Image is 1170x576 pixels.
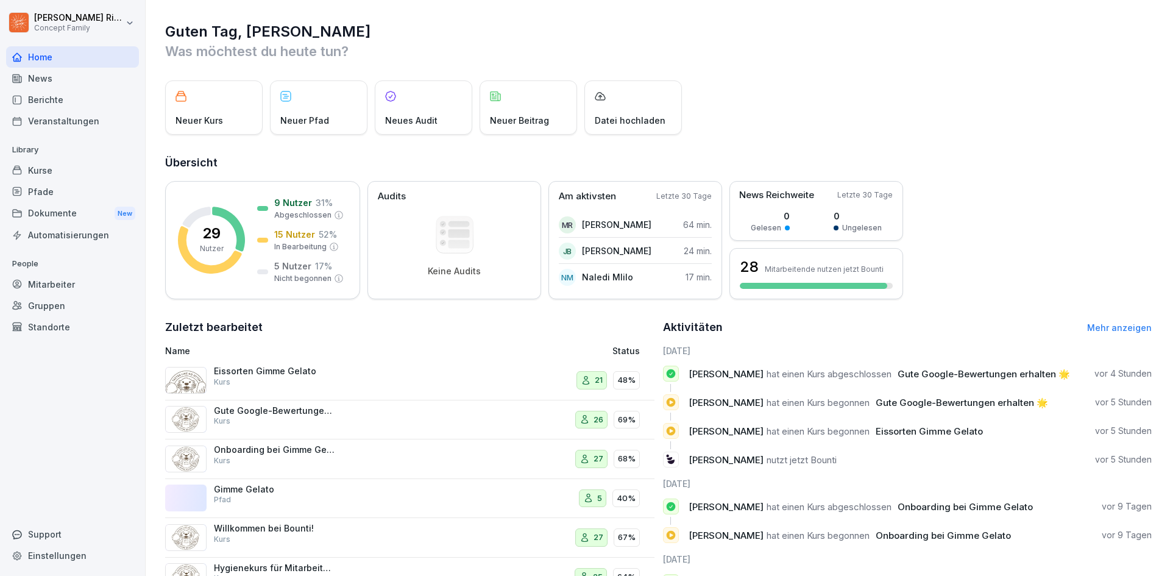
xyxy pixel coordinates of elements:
span: [PERSON_NAME] [689,454,764,466]
p: Naledi Mlilo [582,271,633,283]
div: Mitarbeiter [6,274,139,295]
img: pbhyoc9otu28u774gy5ovz9b.png [165,406,207,433]
div: News [6,68,139,89]
span: Gute Google-Bewertungen erhalten 🌟 [876,397,1048,408]
p: 21 [595,374,603,386]
a: Berichte [6,89,139,110]
h3: 28 [740,257,759,277]
p: vor 9 Tagen [1102,529,1152,541]
div: Support [6,524,139,545]
p: Gimme Gelato [214,484,336,495]
span: Eissorten Gimme Gelato [876,425,983,437]
span: hat einen Kurs begonnen [767,530,870,541]
p: vor 5 Stunden [1095,396,1152,408]
div: JB [559,243,576,260]
p: 67% [618,532,636,544]
div: Veranstaltungen [6,110,139,132]
div: NM [559,269,576,286]
p: Letzte 30 Tage [837,190,893,201]
p: Status [612,344,640,357]
p: Abgeschlossen [274,210,331,221]
p: [PERSON_NAME] [582,244,651,257]
p: 52 % [319,228,337,241]
p: Kurs [214,455,230,466]
p: vor 4 Stunden [1094,368,1152,380]
a: Automatisierungen [6,224,139,246]
h2: Zuletzt bearbeitet [165,319,654,336]
p: 9 Nutzer [274,196,312,209]
p: 29 [202,226,221,241]
p: Library [6,140,139,160]
a: Eissorten Gimme GelatoKurs2148% [165,361,654,400]
span: [PERSON_NAME] [689,397,764,408]
p: Nutzer [200,243,224,254]
p: Nicht begonnen [274,273,331,284]
span: [PERSON_NAME] [689,425,764,437]
p: 68% [618,453,636,465]
p: Hygienekurs für Mitarbeitende im Eiscreme Verkauf [214,563,336,574]
span: hat einen Kurs abgeschlossen [767,501,892,513]
p: 26 [594,414,603,426]
p: 40% [617,492,636,505]
img: ah1qbu52n80eyvlo19tsdykk.png [165,524,207,551]
span: nutzt jetzt Bounti [767,454,837,466]
p: Ungelesen [842,222,882,233]
p: Gute Google-Bewertungen erhalten 🌟 [214,405,336,416]
p: 0 [834,210,882,222]
p: Keine Audits [428,266,481,277]
span: Onboarding bei Gimme Gelato [898,501,1033,513]
a: Standorte [6,316,139,338]
h6: [DATE] [663,553,1152,566]
a: Mehr anzeigen [1087,322,1152,333]
p: Kurs [214,377,230,388]
p: 0 [751,210,790,222]
p: People [6,254,139,274]
p: Neuer Kurs [175,114,223,127]
p: Onboarding bei Gimme Gelato [214,444,336,455]
p: 24 min. [684,244,712,257]
span: [PERSON_NAME] [689,530,764,541]
a: Onboarding bei Gimme GelatoKurs2768% [165,439,654,479]
img: lqekh1woslux80ab1co6sfi4.png [165,446,207,472]
h1: Guten Tag, [PERSON_NAME] [165,22,1152,41]
p: Am aktivsten [559,190,616,204]
p: vor 5 Stunden [1095,453,1152,466]
p: Neuer Beitrag [490,114,549,127]
a: Pfade [6,181,139,202]
a: Gimme GelatoPfad540% [165,479,654,519]
span: [PERSON_NAME] [689,501,764,513]
img: p52xs7ylq7vmisini7vkow70.png [165,367,207,394]
h6: [DATE] [663,477,1152,490]
a: Einstellungen [6,545,139,566]
p: 17 % [315,260,332,272]
p: Neues Audit [385,114,438,127]
p: [PERSON_NAME] Ries [34,13,123,23]
span: hat einen Kurs begonnen [767,425,870,437]
a: Gute Google-Bewertungen erhalten 🌟Kurs2669% [165,400,654,440]
a: Gruppen [6,295,139,316]
div: MR [559,216,576,233]
span: hat einen Kurs begonnen [767,397,870,408]
p: 27 [594,532,603,544]
p: 5 Nutzer [274,260,311,272]
p: 64 min. [683,218,712,231]
span: Onboarding bei Gimme Gelato [876,530,1011,541]
a: Home [6,46,139,68]
a: Kurse [6,160,139,181]
div: New [115,207,135,221]
p: Pfad [214,494,231,505]
span: Gute Google-Bewertungen erhalten 🌟 [898,368,1070,380]
h2: Aktivitäten [663,319,723,336]
p: Datei hochladen [595,114,665,127]
p: [PERSON_NAME] [582,218,651,231]
p: In Bearbeitung [274,241,327,252]
p: Willkommen bei Bounti! [214,523,336,534]
p: 27 [594,453,603,465]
